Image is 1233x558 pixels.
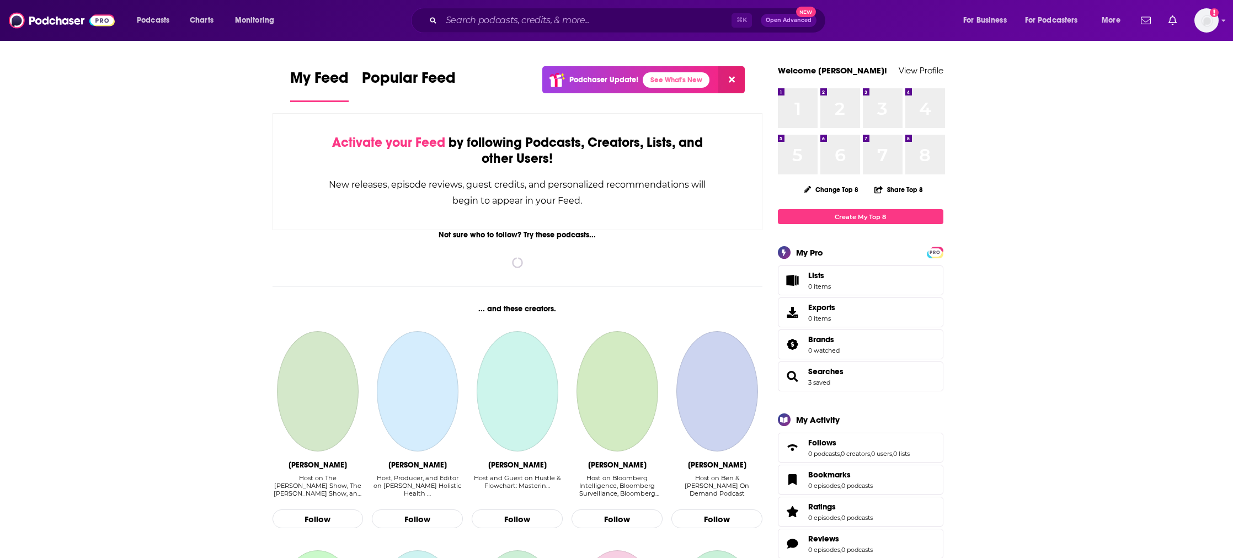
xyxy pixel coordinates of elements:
[372,474,463,497] div: Host, Producer, and Editor on [PERSON_NAME] Holistic Health …
[956,12,1021,29] button: open menu
[841,482,873,490] a: 0 podcasts
[572,474,663,497] div: Host on Bloomberg Intelligence, Bloomberg Surveillance, Bloomberg Businessweek, and Bloomberg Day...
[840,482,841,490] span: ,
[808,502,836,512] span: Ratings
[137,13,169,28] span: Podcasts
[235,13,274,28] span: Monitoring
[688,460,746,470] div: Steven Woods
[671,474,762,498] div: Host on Ben & Woods On Demand Podcast
[782,305,804,320] span: Exports
[588,460,647,470] div: Lisa Abramowicz
[808,470,851,480] span: Bookmarks
[782,440,804,455] a: Follows
[778,433,943,463] span: Follows
[796,247,823,258] div: My Pro
[577,331,658,451] a: Lisa Abramowicz
[129,12,184,29] button: open menu
[778,209,943,224] a: Create My Top 8
[1018,12,1094,29] button: open menu
[290,68,349,102] a: My Feed
[808,302,835,312] span: Exports
[1194,8,1219,33] button: Show profile menu
[332,134,445,151] span: Activate your Feed
[362,68,456,102] a: Popular Feed
[328,135,707,167] div: by following Podcasts, Creators, Lists, and other Users!
[421,8,836,33] div: Search podcasts, credits, & more...
[273,304,763,313] div: ... and these creators.
[488,460,547,470] div: Matt Wolfe
[808,482,840,490] a: 0 episodes
[808,514,840,522] a: 0 episodes
[472,509,563,528] button: Follow
[676,331,758,451] a: Steven Woods
[441,12,732,29] input: Search podcasts, credits, & more...
[643,72,709,88] a: See What's New
[732,13,752,28] span: ⌘ K
[782,337,804,352] a: Brands
[273,509,364,528] button: Follow
[808,270,831,280] span: Lists
[808,438,910,448] a: Follows
[9,10,115,31] a: Podchaser - Follow, Share and Rate Podcasts
[808,502,873,512] a: Ratings
[372,474,463,498] div: Host, Producer, and Editor on Kennel Kelp Holistic Health …
[273,474,364,498] div: Host on The Kevin Sheehan Show, The Kevin Sheehan Show, and Cooley and Kevin with Chris …
[1164,11,1181,30] a: Show notifications dropdown
[273,230,763,240] div: Not sure who to follow? Try these podcasts...
[899,65,943,76] a: View Profile
[377,331,458,451] a: Bill Holt
[840,546,841,554] span: ,
[808,334,834,344] span: Brands
[328,177,707,209] div: New releases, episode reviews, guest credits, and personalized recommendations will begin to appe...
[808,283,831,290] span: 0 items
[289,460,347,470] div: Kevin Sheehan
[841,514,873,522] a: 0 podcasts
[761,14,816,27] button: Open AdvancedNew
[963,13,1007,28] span: For Business
[277,331,359,451] a: Kevin Sheehan
[227,12,289,29] button: open menu
[870,450,871,458] span: ,
[808,470,873,480] a: Bookmarks
[778,497,943,527] span: Ratings
[1194,8,1219,33] img: User Profile
[928,248,942,256] a: PRO
[841,450,870,458] a: 0 creators
[796,7,816,17] span: New
[1194,8,1219,33] span: Logged in as sashagoldin
[892,450,893,458] span: ,
[472,474,563,498] div: Host and Guest on Hustle & Flowchart: Masterin…
[893,450,910,458] a: 0 lists
[928,248,942,257] span: PRO
[808,534,873,544] a: Reviews
[1210,8,1219,17] svg: Add a profile image
[1094,12,1134,29] button: open menu
[778,265,943,295] a: Lists
[808,366,844,376] a: Searches
[1025,13,1078,28] span: For Podcasters
[808,438,836,448] span: Follows
[808,546,840,554] a: 0 episodes
[808,450,840,458] a: 0 podcasts
[362,68,456,94] span: Popular Feed
[808,334,840,344] a: Brands
[840,450,841,458] span: ,
[871,450,892,458] a: 0 users
[372,509,463,528] button: Follow
[796,414,840,425] div: My Activity
[766,18,812,23] span: Open Advanced
[1102,13,1120,28] span: More
[840,514,841,522] span: ,
[183,12,220,29] a: Charts
[808,315,835,322] span: 0 items
[477,331,558,451] a: Matt Wolfe
[472,474,563,490] div: Host and Guest on Hustle & Flowchart: Masterin…
[569,75,638,84] p: Podchaser Update!
[671,509,762,528] button: Follow
[290,68,349,94] span: My Feed
[782,536,804,551] a: Reviews
[808,347,840,354] a: 0 watched
[782,504,804,519] a: Ratings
